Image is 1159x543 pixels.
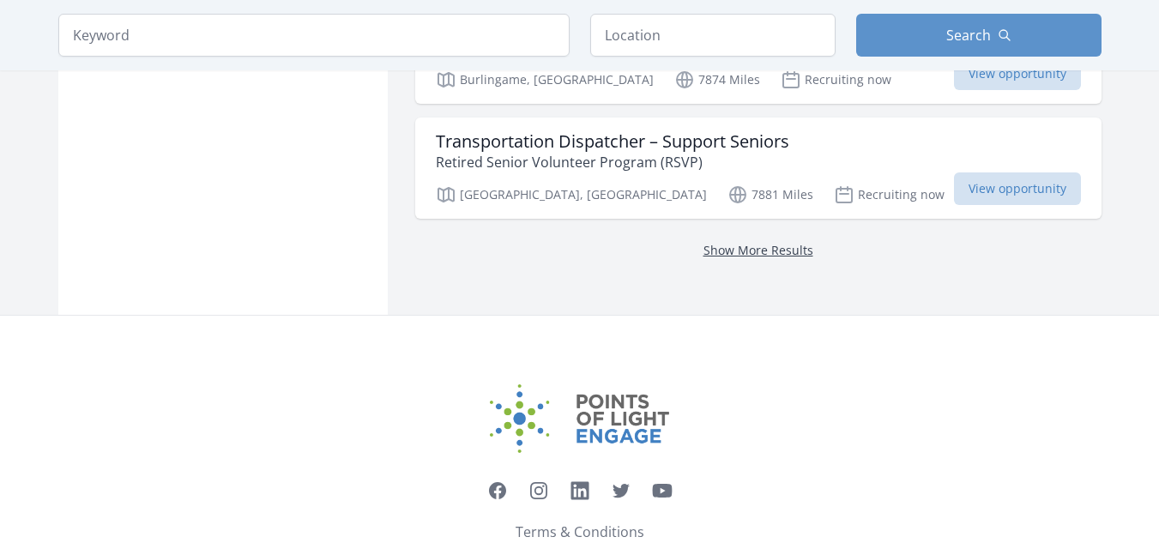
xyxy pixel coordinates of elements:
p: Recruiting now [834,184,945,205]
a: Transportation Dispatcher – Support Seniors Retired Senior Volunteer Program (RSVP) [GEOGRAPHIC_D... [415,118,1102,219]
span: View opportunity [954,57,1081,90]
span: Search [946,25,991,45]
a: Terms & Conditions [516,522,644,542]
a: Show More Results [703,242,813,258]
span: View opportunity [954,172,1081,205]
p: 7874 Miles [674,69,760,90]
button: Search [856,14,1102,57]
h3: Transportation Dispatcher – Support Seniors [436,131,789,152]
p: 7881 Miles [727,184,813,205]
input: Keyword [58,14,570,57]
p: Recruiting now [781,69,891,90]
p: Burlingame, [GEOGRAPHIC_DATA] [436,69,654,90]
img: Points of Light Engage [490,384,670,453]
input: Location [590,14,836,57]
p: Retired Senior Volunteer Program (RSVP) [436,152,789,172]
p: [GEOGRAPHIC_DATA], [GEOGRAPHIC_DATA] [436,184,707,205]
